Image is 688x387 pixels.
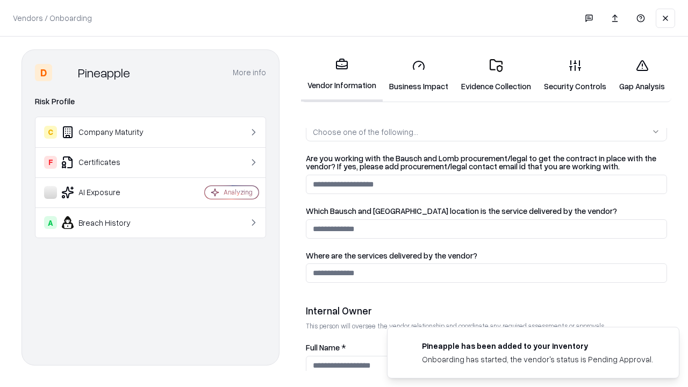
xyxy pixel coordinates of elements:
[422,354,653,365] div: Onboarding has started, the vendor's status is Pending Approval.
[537,51,613,101] a: Security Controls
[383,51,455,101] a: Business Impact
[44,156,173,169] div: Certificates
[306,154,667,170] label: Are you working with the Bausch and Lomb procurement/legal to get the contract in place with the ...
[78,64,130,81] div: Pineapple
[44,156,57,169] div: F
[44,126,57,139] div: C
[56,64,74,81] img: Pineapple
[306,304,667,317] div: Internal Owner
[44,126,173,139] div: Company Maturity
[44,186,173,199] div: AI Exposure
[224,188,253,197] div: Analyzing
[455,51,537,101] a: Evidence Collection
[13,12,92,24] p: Vendors / Onboarding
[306,321,667,331] p: This person will oversee the vendor relationship and coordinate any required assessments or appro...
[306,252,667,260] label: Where are the services delivered by the vendor?
[44,216,57,229] div: A
[613,51,671,101] a: Gap Analysis
[306,343,667,352] label: Full Name *
[35,95,266,108] div: Risk Profile
[306,122,667,141] button: Choose one of the following...
[44,216,173,229] div: Breach History
[306,207,667,215] label: Which Bausch and [GEOGRAPHIC_DATA] location is the service delivered by the vendor?
[233,63,266,82] button: More info
[400,340,413,353] img: pineappleenergy.com
[301,49,383,102] a: Vendor Information
[35,64,52,81] div: D
[313,126,418,138] div: Choose one of the following...
[422,340,653,352] div: Pineapple has been added to your inventory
